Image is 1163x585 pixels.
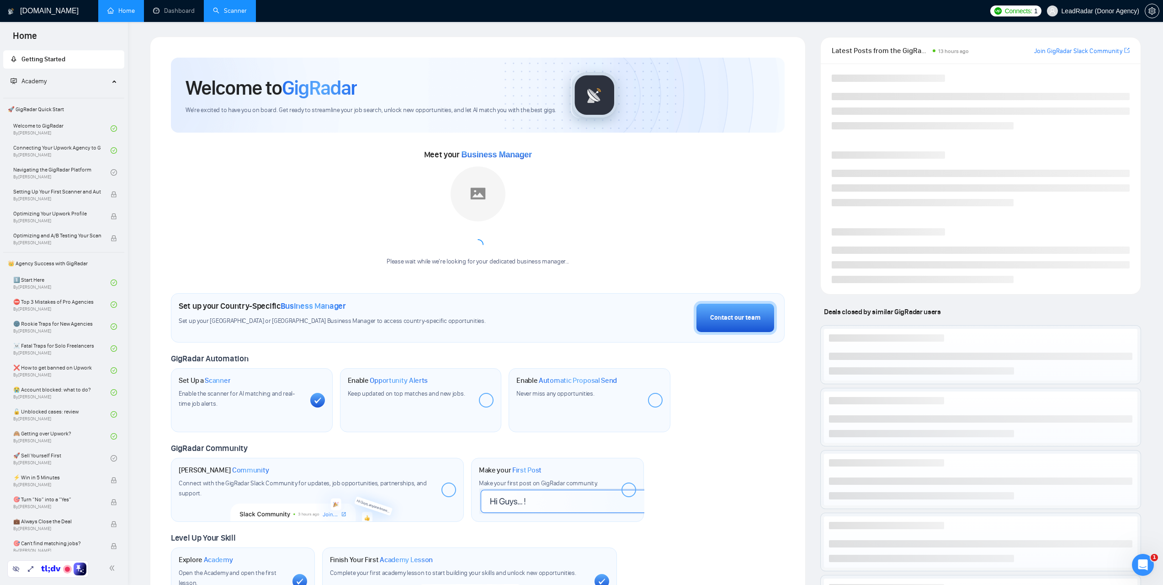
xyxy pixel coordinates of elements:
span: Latest Posts from the GigRadar Community [832,45,929,56]
span: export [1124,47,1130,54]
span: 🎯 Turn “No” into a “Yes” [13,495,101,504]
span: GigRadar Automation [171,354,248,364]
a: Welcome to GigRadarBy[PERSON_NAME] [13,118,111,139]
span: 🚀 GigRadar Quick Start [4,100,123,118]
span: check-circle [111,411,117,418]
span: Deals closed by similar GigRadar users [820,304,944,320]
span: 💼 Always Close the Deal [13,517,101,526]
span: double-left [109,564,118,573]
span: check-circle [111,279,117,286]
span: Enable the scanner for AI matching and real-time job alerts. [179,390,295,408]
span: By [PERSON_NAME] [13,526,101,531]
span: By [PERSON_NAME] [13,482,101,488]
div: Please wait while we're looking for your dedicated business manager... [381,258,574,266]
span: Academy Lesson [380,555,433,564]
a: export [1124,46,1130,55]
span: Scanner [205,376,230,385]
span: check-circle [111,147,117,154]
span: lock [111,213,117,220]
img: gigradar-logo.png [572,72,617,118]
span: Business Manager [462,150,532,159]
span: By [PERSON_NAME] [13,218,101,224]
a: searchScanner [213,7,247,15]
span: rocket [11,56,17,62]
span: First Post [512,466,542,475]
span: Setting Up Your First Scanner and Auto-Bidder [13,187,101,196]
span: Automatic Proposal Send [539,376,617,385]
a: homeHome [107,7,135,15]
span: 1 [1034,6,1038,16]
h1: Set Up a [179,376,230,385]
span: Keep updated on top matches and new jobs. [348,390,465,397]
h1: Welcome to [186,75,357,100]
a: ❌ How to get banned on UpworkBy[PERSON_NAME] [13,360,111,381]
span: Optimizing Your Upwork Profile [13,209,101,218]
span: Set up your [GEOGRAPHIC_DATA] or [GEOGRAPHIC_DATA] Business Manager to access country-specific op... [179,317,538,326]
span: check-circle [111,455,117,462]
span: GigRadar Community [171,443,248,453]
span: Getting Started [21,55,65,63]
img: placeholder.png [451,166,505,221]
a: setting [1145,7,1159,15]
span: Community [232,466,269,475]
span: check-circle [111,323,117,330]
span: lock [111,543,117,549]
div: Contact our team [710,313,760,323]
span: Connect with the GigRadar Slack Community for updates, job opportunities, partnerships, and support. [179,479,427,497]
h1: Make your [479,466,542,475]
span: Optimizing and A/B Testing Your Scanner for Better Results [13,231,101,240]
span: By [PERSON_NAME] [13,196,101,202]
span: Make your first post on GigRadar community. [479,479,598,487]
span: fund-projection-screen [11,78,17,84]
span: lock [111,191,117,198]
button: Contact our team [694,301,777,335]
span: check-circle [111,433,117,440]
span: lock [111,235,117,242]
img: upwork-logo.png [994,7,1002,15]
img: slackcommunity-bg.png [230,480,405,522]
h1: Explore [179,555,233,564]
span: 👑 Agency Success with GigRadar [4,254,123,273]
span: 1 [1151,554,1158,561]
a: 🙈 Getting over Upwork?By[PERSON_NAME] [13,426,111,446]
span: Level Up Your Skill [171,533,235,543]
span: check-circle [111,169,117,176]
a: 😭 Account blocked: what to do?By[PERSON_NAME] [13,382,111,403]
span: 🎯 Can't find matching jobs? [13,539,101,548]
iframe: Intercom live chat [1132,554,1154,576]
a: 1️⃣ Start HereBy[PERSON_NAME] [13,273,111,293]
a: Navigating the GigRadar PlatformBy[PERSON_NAME] [13,162,111,182]
span: check-circle [111,345,117,352]
span: By [PERSON_NAME] [13,240,101,246]
span: By [PERSON_NAME] [13,548,101,553]
span: loading [472,238,483,250]
span: setting [1145,7,1159,15]
a: ☠️ Fatal Traps for Solo FreelancersBy[PERSON_NAME] [13,338,111,359]
span: Never miss any opportunities. [516,390,594,397]
span: Business Manager [281,301,346,311]
span: check-circle [111,125,117,132]
a: Join GigRadar Slack Community [1034,46,1122,56]
span: By [PERSON_NAME] [13,504,101,510]
a: dashboardDashboard [153,7,195,15]
span: check-circle [111,389,117,396]
span: Academy [21,77,47,85]
span: user [1049,8,1056,14]
span: GigRadar [282,75,357,100]
span: check-circle [111,367,117,374]
span: Home [5,29,44,48]
span: Opportunity Alerts [370,376,428,385]
a: 🚀 Sell Yourself FirstBy[PERSON_NAME] [13,448,111,468]
li: Getting Started [3,50,124,69]
a: 🔓 Unblocked cases: reviewBy[PERSON_NAME] [13,404,111,424]
a: 🌚 Rookie Traps for New AgenciesBy[PERSON_NAME] [13,317,111,337]
span: We're excited to have you on board. Get ready to streamline your job search, unlock new opportuni... [186,106,556,115]
a: Connecting Your Upwork Agency to GigRadarBy[PERSON_NAME] [13,140,111,161]
button: setting [1145,4,1159,18]
span: Academy [204,555,233,564]
span: check-circle [111,301,117,308]
span: ⚡ Win in 5 Minutes [13,473,101,482]
a: ⛔ Top 3 Mistakes of Pro AgenciesBy[PERSON_NAME] [13,295,111,315]
span: lock [111,477,117,483]
span: Meet your [424,150,532,160]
